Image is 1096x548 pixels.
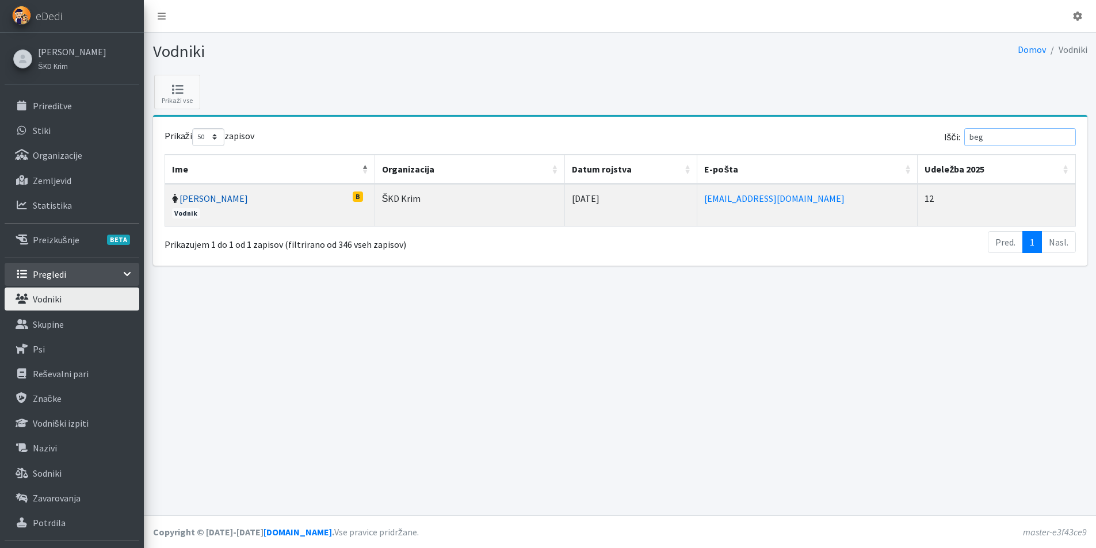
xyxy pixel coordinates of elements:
[165,128,254,146] label: Prikaži zapisov
[38,45,106,59] a: [PERSON_NAME]
[964,128,1076,146] input: Išči:
[1046,41,1087,58] li: Vodniki
[165,230,540,252] div: Prikazujem 1 do 1 od 1 zapisov (filtrirano od 346 vseh zapisov)
[33,368,89,380] p: Reševalni pari
[33,343,45,355] p: Psi
[5,263,139,286] a: Pregledi
[5,436,139,459] a: Nazivi
[5,486,139,509] a: Zavarovanja
[1018,44,1046,55] a: Domov
[33,100,72,112] p: Prireditve
[33,150,82,161] p: Organizacije
[144,515,1096,548] footer: Vse pravice pridržane.
[12,6,31,25] img: eDedi
[33,517,66,528] p: Potrdila
[5,387,139,410] a: Značke
[33,319,64,330] p: Skupine
[5,462,139,485] a: Sodniki
[1023,526,1087,538] em: master-e3f43ce9
[375,184,565,226] td: ŠKD Krim
[38,59,106,72] a: ŠKD Krim
[153,41,616,62] h1: Vodniki
[264,526,332,538] a: [DOMAIN_NAME]
[33,492,81,504] p: Zavarovanja
[165,155,375,184] th: Ime: vključite za padajoči sort
[38,62,68,71] small: ŠKD Krim
[153,526,334,538] strong: Copyright © [DATE]-[DATE] .
[33,125,51,136] p: Stiki
[33,393,62,404] p: Značke
[5,169,139,192] a: Zemljevid
[33,200,72,211] p: Statistika
[33,234,79,246] p: Preizkušnje
[33,467,62,479] p: Sodniki
[918,184,1075,226] td: 12
[5,362,139,385] a: Reševalni pari
[565,184,698,226] td: [DATE]
[5,194,139,217] a: Statistika
[5,412,139,435] a: Vodniški izpiti
[33,293,62,305] p: Vodniki
[33,269,66,280] p: Pregledi
[5,94,139,117] a: Prireditve
[154,75,200,109] a: Prikaži vse
[5,338,139,361] a: Psi
[5,288,139,311] a: Vodniki
[180,193,248,204] a: [PERSON_NAME]
[172,208,201,219] span: Vodnik
[918,155,1075,184] th: Udeležba 2025: vključite za naraščujoči sort
[107,235,130,245] span: BETA
[944,128,1076,146] label: Išči:
[5,144,139,167] a: Organizacije
[36,7,62,25] span: eDedi
[375,155,565,184] th: Organizacija: vključite za naraščujoči sort
[1022,231,1042,253] a: 1
[353,191,363,202] span: B
[697,155,918,184] th: E-pošta: vključite za naraščujoči sort
[33,442,57,454] p: Nazivi
[5,228,139,251] a: PreizkušnjeBETA
[192,128,224,146] select: Prikažizapisov
[33,175,71,186] p: Zemljevid
[33,417,89,429] p: Vodniški izpiti
[704,193,845,204] a: [EMAIL_ADDRESS][DOMAIN_NAME]
[565,155,698,184] th: Datum rojstva: vključite za naraščujoči sort
[5,313,139,336] a: Skupine
[5,511,139,534] a: Potrdila
[5,119,139,142] a: Stiki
